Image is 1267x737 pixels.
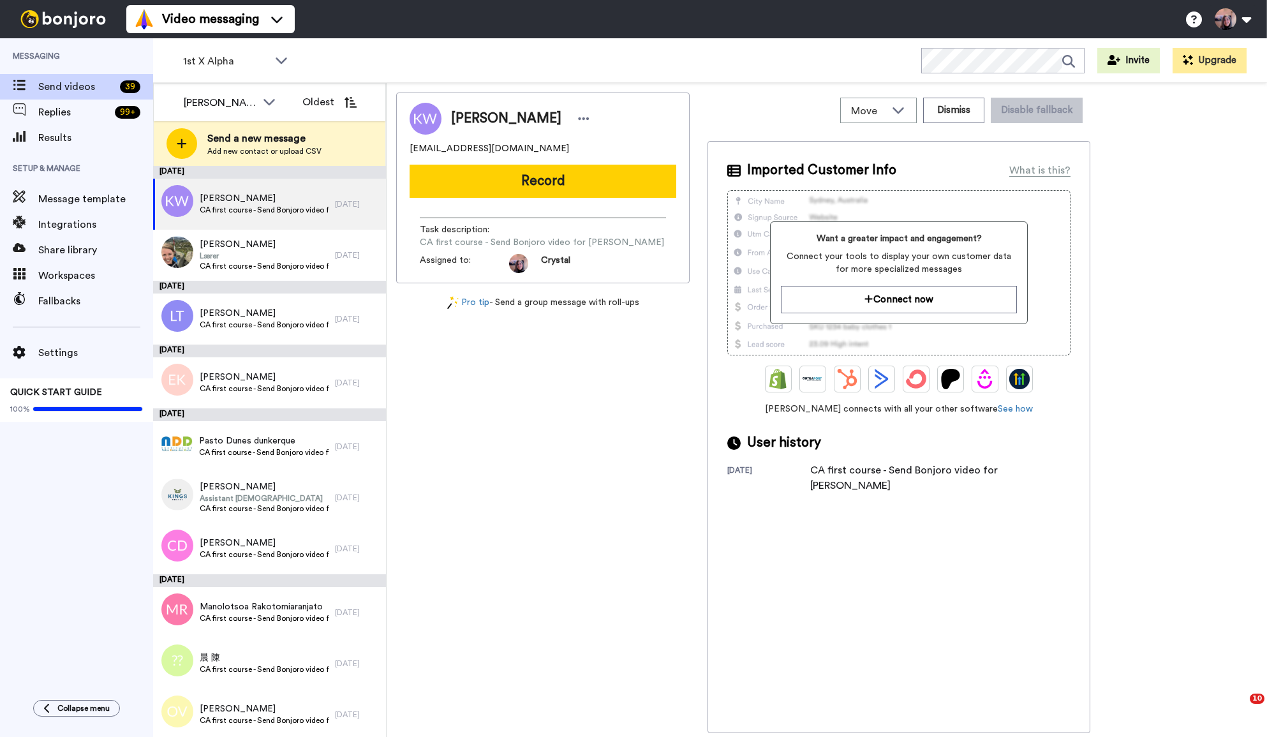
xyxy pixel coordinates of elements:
[410,103,441,135] img: Image of Kriss Wong
[153,408,386,421] div: [DATE]
[38,294,153,309] span: Fallbacks
[447,296,489,309] a: Pro tip
[38,217,153,232] span: Integrations
[184,95,256,110] div: [PERSON_NAME]
[420,236,664,249] span: CA first course - Send Bonjoro video for [PERSON_NAME]
[781,250,1016,276] span: Connect your tools to display your own customer data for more specialized messages
[975,369,995,389] img: Drip
[1097,48,1160,73] button: Invite
[183,54,269,69] span: 1st X Alpha
[10,404,30,414] span: 100%
[200,371,329,383] span: [PERSON_NAME]
[153,281,386,294] div: [DATE]
[509,254,528,273] img: AATXAJzJOH73C-cTNEnpyj0-A7Iu2-4VCODEFM2b96Y8=s96-c
[1173,48,1247,73] button: Upgrade
[38,191,153,207] span: Message template
[153,574,386,587] div: [DATE]
[335,659,380,669] div: [DATE]
[161,236,193,268] img: 981b2a9a-1105-4440-a235-9022db6ce5cd.jpg
[161,479,193,510] img: 93e0d17d-a596-4b63-a1aa-f8213fcda0bc.png
[1009,369,1030,389] img: GoHighLevel
[727,465,810,493] div: [DATE]
[335,314,380,324] div: [DATE]
[541,254,570,273] span: Crystal
[420,254,509,273] span: Assigned to:
[200,238,329,251] span: [PERSON_NAME]
[200,251,329,261] span: Lærer
[15,10,111,28] img: bj-logo-header-white.svg
[803,369,823,389] img: Ontraport
[200,537,329,549] span: [PERSON_NAME]
[335,250,380,260] div: [DATE]
[161,364,193,396] img: ek.png
[199,435,329,447] span: Pasto Dunes dunkerque
[200,320,329,330] span: CA first course - Send Bonjoro video for [PERSON_NAME]
[153,345,386,357] div: [DATE]
[837,369,857,389] img: Hubspot
[335,378,380,388] div: [DATE]
[410,165,676,198] button: Record
[871,369,892,389] img: ActiveCampaign
[851,103,885,119] span: Move
[335,710,380,720] div: [DATE]
[293,89,366,115] button: Oldest
[200,549,329,560] span: CA first course - Send Bonjoro video for [PERSON_NAME]
[940,369,961,389] img: Patreon
[781,232,1016,245] span: Want a greater impact and engagement?
[161,593,193,625] img: mr.png
[420,223,509,236] span: Task description :
[38,268,153,283] span: Workspaces
[768,369,789,389] img: Shopify
[33,700,120,717] button: Collapse menu
[747,433,821,452] span: User history
[200,664,329,674] span: CA first course - Send Bonjoro video for 晨 [PERSON_NAME]
[200,480,329,493] span: [PERSON_NAME]
[38,130,153,145] span: Results
[134,9,154,29] img: vm-color.svg
[410,142,569,155] span: [EMAIL_ADDRESS][DOMAIN_NAME]
[335,493,380,503] div: [DATE]
[38,105,110,120] span: Replies
[1250,694,1264,704] span: 10
[161,428,193,459] img: 8f1373b7-8089-461f-a27f-71180f867e21.jpg
[200,205,329,215] span: CA first course - Send Bonjoro video for [PERSON_NAME]
[38,345,153,361] span: Settings
[38,79,115,94] span: Send videos
[335,442,380,452] div: [DATE]
[162,10,259,28] span: Video messaging
[161,185,193,217] img: kw.png
[161,696,193,727] img: ov.png
[161,300,193,332] img: lt.png
[1224,694,1254,724] iframe: Intercom live chat
[200,261,329,271] span: CA first course - Send Bonjoro video for [PERSON_NAME]
[396,296,690,309] div: - Send a group message with roll-ups
[781,286,1016,313] button: Connect now
[207,131,322,146] span: Send a new message
[727,403,1071,415] span: [PERSON_NAME] connects with all your other software
[161,530,193,562] img: cd.png
[335,199,380,209] div: [DATE]
[200,600,329,613] span: Manolotsoa Rakotomiaranjato
[451,109,561,128] span: [PERSON_NAME]
[1009,163,1071,178] div: What is this?
[200,715,329,726] span: CA first course - Send Bonjoro video for [PERSON_NAME]
[120,80,140,93] div: 39
[161,644,193,676] img: avatar
[199,447,329,458] span: CA first course - Send Bonjoro video for pasto dunes [GEOGRAPHIC_DATA]
[57,703,110,713] span: Collapse menu
[200,651,329,664] span: 晨 陳
[335,607,380,618] div: [DATE]
[200,192,329,205] span: [PERSON_NAME]
[810,463,1014,493] div: CA first course - Send Bonjoro video for [PERSON_NAME]
[923,98,984,123] button: Dismiss
[115,106,140,119] div: 99 +
[335,544,380,554] div: [DATE]
[998,405,1033,413] a: See how
[747,161,896,180] span: Imported Customer Info
[200,503,329,514] span: CA first course - Send Bonjoro video for [PERSON_NAME]
[200,703,329,715] span: [PERSON_NAME]
[153,166,386,179] div: [DATE]
[207,146,322,156] span: Add new contact or upload CSV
